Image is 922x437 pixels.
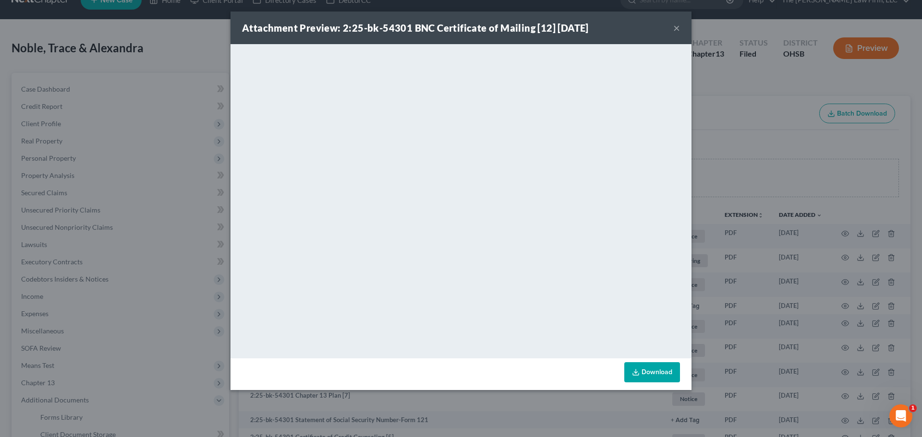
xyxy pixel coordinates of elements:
[242,22,589,34] strong: Attachment Preview: 2:25-bk-54301 BNC Certificate of Mailing [12] [DATE]
[673,22,680,34] button: ×
[909,404,917,412] span: 1
[624,362,680,382] a: Download
[889,404,912,427] iframe: Intercom live chat
[230,44,691,356] iframe: <object ng-attr-data='[URL][DOMAIN_NAME]' type='application/pdf' width='100%' height='650px'></ob...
